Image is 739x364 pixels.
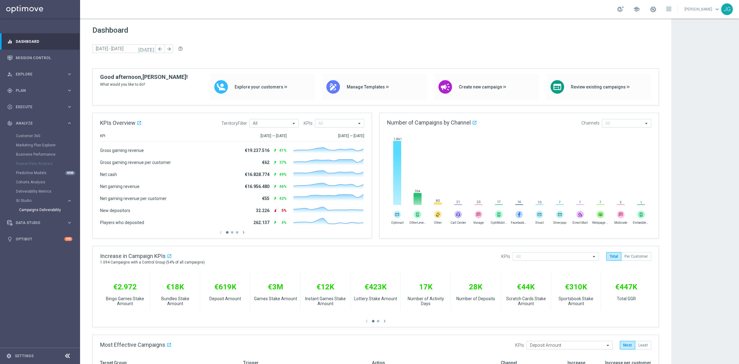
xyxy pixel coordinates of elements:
div: Execute [7,104,67,110]
i: keyboard_arrow_right [67,71,72,77]
span: Execute [16,105,67,109]
i: track_changes [7,121,13,126]
a: Cohorts Analysis [16,180,64,185]
div: Marketing Plan Explorer [16,141,79,150]
div: Optibot [7,231,72,247]
div: Cohorts Analysis [16,178,79,187]
button: Data Studio keyboard_arrow_right [7,220,73,225]
div: Mission Control [7,50,72,66]
a: Business Performance [16,152,64,157]
i: keyboard_arrow_right [67,198,72,204]
a: Predictive Models [16,170,64,175]
i: equalizer [7,39,13,44]
span: Data Studio [16,221,67,225]
a: Customer 360 [16,133,64,138]
div: Analyze [7,121,67,126]
div: Campaigns Deliverability [19,205,79,215]
div: Customer 360 [16,131,79,141]
a: Mission Control [16,50,72,66]
div: Explore [7,72,67,77]
button: Mission Control [7,55,73,60]
button: play_circle_outline Execute keyboard_arrow_right [7,104,73,109]
span: keyboard_arrow_down [714,6,721,13]
div: Business Performance [16,150,79,159]
div: Plan [7,88,67,93]
div: BI Studio [16,196,79,215]
a: Campaigns Deliverability [19,207,64,212]
i: lightbulb [7,236,13,242]
a: [PERSON_NAME]keyboard_arrow_down [684,5,721,14]
div: BI Studio [16,199,67,202]
i: keyboard_arrow_right [67,220,72,226]
div: Data Studio [7,220,67,226]
i: gps_fixed [7,88,13,93]
a: Deliverability Metrics [16,189,64,194]
a: Settings [15,354,34,358]
div: Dashboard [7,33,72,50]
button: gps_fixed Plan keyboard_arrow_right [7,88,73,93]
a: Marketing Plan Explorer [16,143,64,148]
div: Predictive Models [16,168,79,178]
a: Dashboard [16,33,72,50]
i: keyboard_arrow_right [67,104,72,110]
button: person_search Explore keyboard_arrow_right [7,72,73,77]
div: Repeat Rate Analysis [16,159,79,168]
div: +10 [64,237,72,241]
div: JG [721,3,733,15]
span: Analyze [16,121,67,125]
span: BI Studio [16,199,60,202]
i: person_search [7,72,13,77]
i: keyboard_arrow_right [67,88,72,93]
i: keyboard_arrow_right [67,120,72,126]
div: NEW [65,171,75,175]
button: lightbulb Optibot +10 [7,237,73,242]
div: Deliverability Metrics [16,187,79,196]
i: play_circle_outline [7,104,13,110]
button: track_changes Analyze keyboard_arrow_right [7,121,73,126]
span: school [633,6,640,13]
a: Optibot [16,231,64,247]
span: Explore [16,72,67,76]
button: BI Studio keyboard_arrow_right [16,198,73,203]
span: Plan [16,89,67,92]
i: settings [6,353,12,359]
button: equalizer Dashboard [7,39,73,44]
